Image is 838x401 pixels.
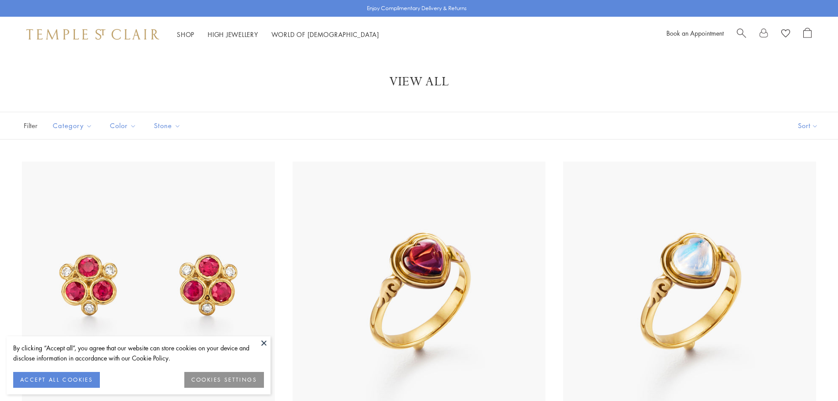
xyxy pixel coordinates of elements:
[177,29,379,40] nav: Main navigation
[778,112,838,139] button: Show sort by
[13,372,100,388] button: ACCEPT ALL COOKIES
[367,4,467,13] p: Enjoy Complimentary Delivery & Returns
[803,28,812,41] a: Open Shopping Bag
[781,28,790,41] a: View Wishlist
[147,116,187,136] button: Stone
[208,30,258,39] a: High JewelleryHigh Jewellery
[150,120,187,131] span: Stone
[666,29,724,37] a: Book an Appointment
[46,116,99,136] button: Category
[737,28,746,41] a: Search
[271,30,379,39] a: World of [DEMOGRAPHIC_DATA]World of [DEMOGRAPHIC_DATA]
[35,74,803,90] h1: View All
[48,120,99,131] span: Category
[177,30,194,39] a: ShopShop
[794,360,829,392] iframe: Gorgias live chat messenger
[106,120,143,131] span: Color
[184,372,264,388] button: COOKIES SETTINGS
[103,116,143,136] button: Color
[26,29,159,40] img: Temple St. Clair
[13,343,264,363] div: By clicking “Accept all”, you agree that our website can store cookies on your device and disclos...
